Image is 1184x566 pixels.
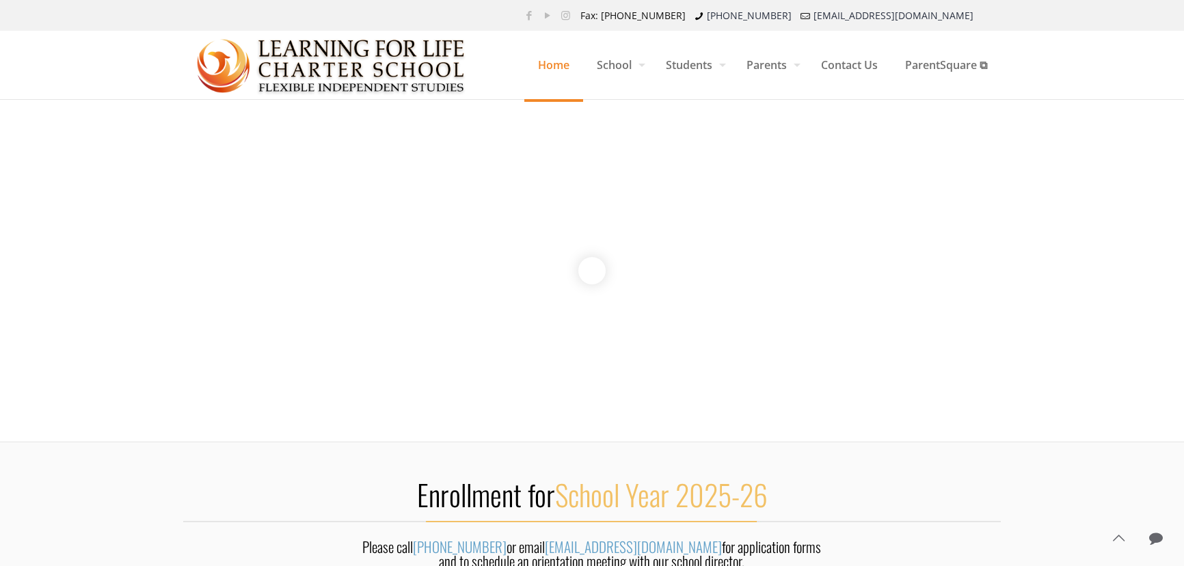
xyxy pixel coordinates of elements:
[583,44,652,85] span: School
[798,9,812,22] i: mail
[891,44,1001,85] span: ParentSquare ⧉
[183,476,1001,512] h2: Enrollment for
[807,44,891,85] span: Contact Us
[692,9,706,22] i: phone
[524,44,583,85] span: Home
[545,536,722,557] a: [EMAIL_ADDRESS][DOMAIN_NAME]
[813,9,973,22] a: [EMAIL_ADDRESS][DOMAIN_NAME]
[891,31,1001,99] a: ParentSquare ⧉
[197,31,466,100] img: Home
[1104,524,1133,552] a: Back to top icon
[559,8,573,22] a: Instagram icon
[522,8,536,22] a: Facebook icon
[733,31,807,99] a: Parents
[197,31,466,99] a: Learning for Life Charter School
[733,44,807,85] span: Parents
[807,31,891,99] a: Contact Us
[540,8,554,22] a: YouTube icon
[583,31,652,99] a: School
[413,536,507,557] a: [PHONE_NUMBER]
[555,473,768,515] span: School Year 2025-26
[707,9,792,22] a: [PHONE_NUMBER]
[652,44,733,85] span: Students
[652,31,733,99] a: Students
[524,31,583,99] a: Home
